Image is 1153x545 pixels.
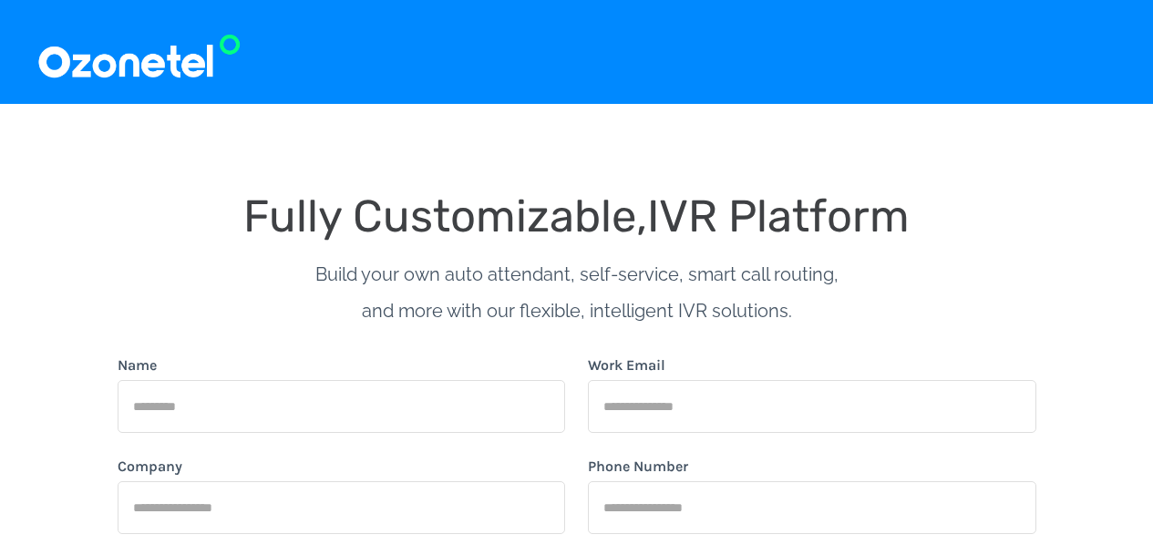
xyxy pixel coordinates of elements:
span: IVR Platform [647,190,910,242]
label: Company [118,456,182,478]
label: Work Email [588,355,665,376]
span: Fully Customizable, [243,190,647,242]
label: Phone Number [588,456,688,478]
span: and more with our flexible, intelligent IVR solutions. [362,300,792,322]
span: Build your own auto attendant, self-service, smart call routing, [315,263,839,285]
label: Name [118,355,157,376]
